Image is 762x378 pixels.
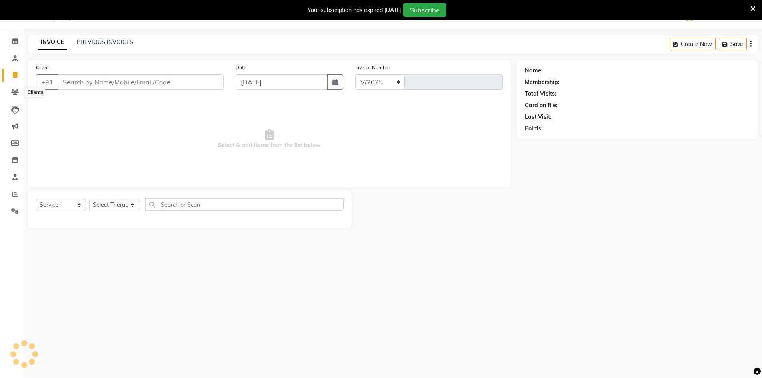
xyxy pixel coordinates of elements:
button: Create New [670,38,716,50]
div: Your subscription has expired [DATE] [308,6,402,14]
span: Select & add items from the list below [36,99,503,179]
label: Client [36,64,49,71]
input: Search by Name/Mobile/Email/Code [58,74,224,90]
label: Invoice Number [355,64,390,71]
div: Card on file: [525,101,558,110]
input: Search or Scan [145,198,344,211]
a: PREVIOUS INVOICES [77,38,133,46]
div: Membership: [525,78,560,86]
button: Subscribe [403,3,446,17]
div: Clients [25,88,45,97]
div: Total Visits: [525,90,556,98]
div: Name: [525,66,543,75]
a: INVOICE [38,35,67,50]
button: Save [719,38,747,50]
div: Points: [525,124,543,133]
div: Last Visit: [525,113,552,121]
button: +91 [36,74,58,90]
label: Date [236,64,246,71]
